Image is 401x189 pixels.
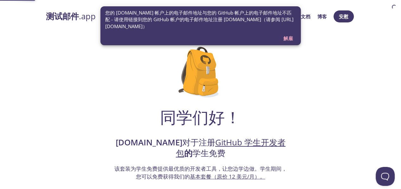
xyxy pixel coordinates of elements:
[182,137,215,148] font: 对于注册
[278,32,298,44] button: 解雇
[301,12,310,21] a: 文档
[79,11,96,22] font: .app
[46,11,79,22] font: 测试邮件
[176,137,286,159] a: GitHub 学生开发者包
[192,148,225,159] font: 学生免费
[178,47,223,97] img: github-student-backpack.png
[317,12,327,21] a: 博客
[184,148,192,159] font: 的
[376,167,395,186] iframe: 求助童子军信标 - 开放
[333,10,354,22] button: 安慰
[105,9,294,29] font: 您的 [DOMAIN_NAME] 帐户上的电子邮件地址与您的 GitHub 帐户上的电子邮件地址不匹配 - 请使用链接到您的 GitHub 帐户的电子邮件地址注册 [DOMAIN_NAME]（请...
[301,13,310,20] font: 文档
[114,165,260,172] font: 该套装为学生免费提供最优质的开发者工具，让您边学边做。
[317,13,327,20] font: 博客
[160,106,241,128] font: 同学们好！
[339,13,348,20] font: 安慰
[190,173,265,180] a: 基本套餐（原价 12 美元/月）。
[46,11,263,22] a: 测试邮件.app
[116,137,182,148] font: [DOMAIN_NAME]
[283,35,293,41] font: 解雇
